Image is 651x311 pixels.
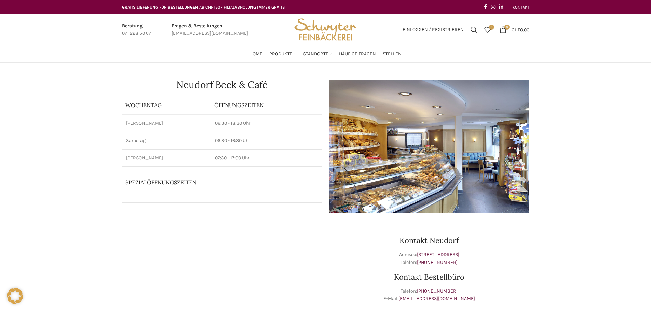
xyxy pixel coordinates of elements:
bdi: 0.00 [512,27,529,32]
p: Wochentag [125,101,207,109]
span: Standorte [303,51,328,57]
a: Site logo [292,26,359,32]
span: 0 [489,25,494,30]
h3: Kontakt Bestellbüro [329,273,529,281]
span: CHF [512,27,520,32]
a: Produkte [269,47,296,61]
a: [PHONE_NUMBER] [417,259,458,265]
a: [PHONE_NUMBER] [417,288,458,294]
a: Infobox link [172,22,248,38]
a: Infobox link [122,22,151,38]
p: 07:30 - 17:00 Uhr [215,155,318,161]
span: 0 [504,25,510,30]
div: Meine Wunschliste [481,23,494,37]
a: 0 [481,23,494,37]
a: [EMAIL_ADDRESS][DOMAIN_NAME] [398,296,475,301]
a: Facebook social link [482,2,489,12]
div: Main navigation [119,47,533,61]
a: Instagram social link [489,2,497,12]
span: Einloggen / Registrieren [403,27,464,32]
span: Stellen [383,51,402,57]
p: Samstag [126,137,207,144]
p: ÖFFNUNGSZEITEN [214,101,319,109]
a: 0 CHF0.00 [496,23,533,37]
h1: Neudorf Beck & Café [122,80,322,89]
a: Einloggen / Registrieren [399,23,467,37]
p: Telefon: E-Mail: [329,287,529,303]
span: GRATIS LIEFERUNG FÜR BESTELLUNGEN AB CHF 150 - FILIALABHOLUNG IMMER GRATIS [122,5,285,10]
p: 06:30 - 16:30 Uhr [215,137,318,144]
span: Produkte [269,51,293,57]
a: Suchen [467,23,481,37]
p: 06:30 - 18:30 Uhr [215,120,318,127]
a: Standorte [303,47,332,61]
div: Secondary navigation [509,0,533,14]
span: Home [249,51,262,57]
p: Spezialöffnungszeiten [125,179,300,186]
h3: Kontakt Neudorf [329,237,529,244]
a: Häufige Fragen [339,47,376,61]
a: [STREET_ADDRESS] [417,252,459,257]
p: [PERSON_NAME] [126,155,207,161]
span: KONTAKT [513,5,529,10]
span: Häufige Fragen [339,51,376,57]
p: [PERSON_NAME] [126,120,207,127]
a: KONTAKT [513,0,529,14]
a: Linkedin social link [497,2,505,12]
a: Home [249,47,262,61]
a: Stellen [383,47,402,61]
p: Adresse: Telefon: [329,251,529,266]
img: Bäckerei Schwyter [292,14,359,45]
